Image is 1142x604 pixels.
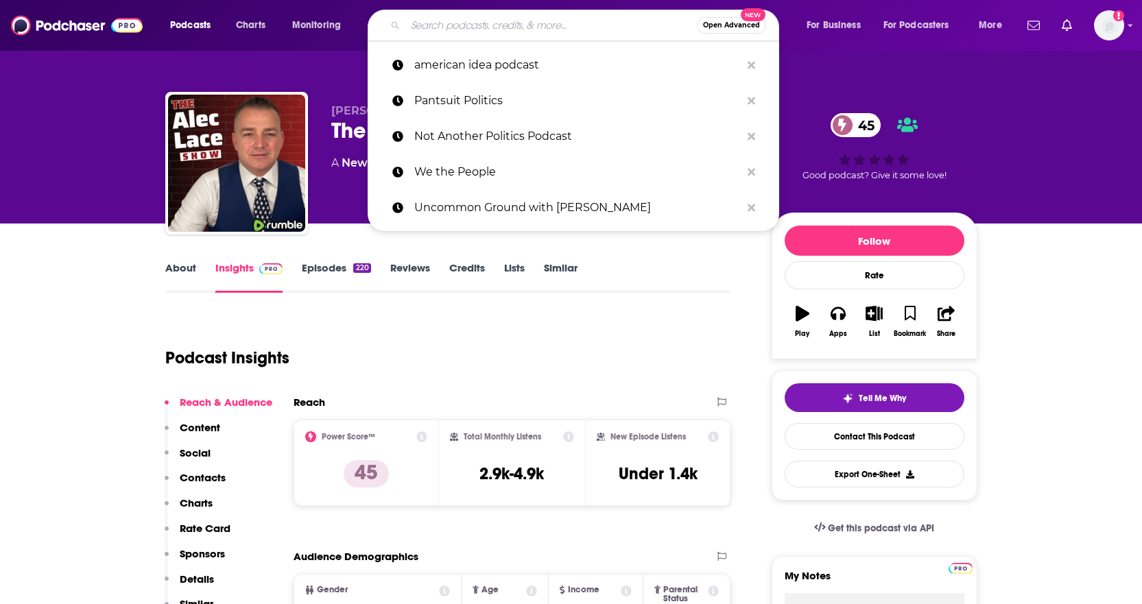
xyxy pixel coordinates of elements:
label: My Notes [785,569,964,593]
a: Lists [504,261,525,293]
p: Not Another Politics Podcast [414,119,741,154]
p: Pantsuit Politics [414,83,741,119]
span: [PERSON_NAME] [331,104,429,117]
a: Uncommon Ground with [PERSON_NAME] [368,190,779,226]
button: open menu [875,14,969,36]
button: Export One-Sheet [785,461,964,487]
span: Age [481,585,499,594]
a: Contact This Podcast [785,423,964,450]
p: Charts [180,496,213,509]
img: Podchaser Pro [949,563,973,574]
span: Parental Status [663,585,706,603]
span: New [741,8,765,21]
p: Details [180,572,214,585]
p: Sponsors [180,547,225,560]
span: 45 [844,113,881,137]
a: Charts [227,14,274,36]
button: Content [165,421,220,446]
h2: Audience Demographics [294,550,418,563]
p: Uncommon Ground with Van Jones [414,190,741,226]
a: 45 [831,113,881,137]
button: Open AdvancedNew [697,17,766,34]
img: The Alec Lace Show [168,95,305,232]
div: 45Good podcast? Give it some love! [772,104,977,189]
button: Show profile menu [1094,10,1124,40]
span: Monitoring [292,16,341,35]
div: 220 [353,263,370,273]
span: Open Advanced [703,22,760,29]
a: We the People [368,154,779,190]
div: A podcast [331,155,480,171]
a: News [342,156,373,169]
img: Podchaser - Follow, Share and Rate Podcasts [11,12,143,38]
span: Podcasts [170,16,211,35]
button: Charts [165,496,213,522]
p: Content [180,421,220,434]
button: Contacts [165,471,226,496]
a: InsightsPodchaser Pro [215,261,283,293]
a: american idea podcast [368,47,779,83]
button: tell me why sparkleTell Me Why [785,383,964,412]
button: open menu [283,14,359,36]
button: Sponsors [165,547,225,572]
span: For Podcasters [883,16,949,35]
span: For Business [807,16,861,35]
div: List [869,330,880,338]
span: Charts [236,16,265,35]
p: 45 [344,460,389,487]
span: More [979,16,1002,35]
div: Bookmark [894,330,926,338]
button: open menu [160,14,228,36]
a: Not Another Politics Podcast [368,119,779,154]
a: Reviews [390,261,430,293]
p: Reach & Audience [180,396,272,409]
p: We the People [414,154,741,190]
a: About [165,261,196,293]
button: open menu [797,14,878,36]
div: Apps [829,330,847,338]
button: List [856,297,892,346]
p: Social [180,446,211,459]
p: american idea podcast [414,47,741,83]
span: Good podcast? Give it some love! [802,170,947,180]
div: Share [937,330,955,338]
button: Apps [820,297,856,346]
button: open menu [969,14,1019,36]
img: tell me why sparkle [842,393,853,404]
div: Search podcasts, credits, & more... [381,10,792,41]
h2: Total Monthly Listens [464,432,541,442]
button: Rate Card [165,522,230,547]
div: Play [795,330,809,338]
h3: 2.9k-4.9k [479,463,544,484]
button: Bookmark [892,297,928,346]
h2: Reach [294,396,325,409]
a: Show notifications dropdown [1056,14,1078,37]
a: Credits [449,261,485,293]
div: Rate [785,261,964,289]
span: Logged in as calellac [1094,10,1124,40]
p: Contacts [180,471,226,484]
span: Get this podcast via API [828,522,934,534]
svg: Add a profile image [1113,10,1124,21]
a: Similar [544,261,578,293]
button: Follow [785,226,964,256]
a: Get this podcast via API [803,511,946,545]
span: Tell Me Why [859,393,906,404]
span: Income [568,585,599,594]
button: Reach & Audience [165,396,272,421]
h1: Podcast Insights [165,348,289,368]
input: Search podcasts, credits, & more... [405,14,697,36]
button: Social [165,446,211,472]
h2: Power Score™ [322,432,375,442]
a: Episodes220 [302,261,370,293]
h2: New Episode Listens [610,432,686,442]
img: Podchaser Pro [259,263,283,274]
a: Pro website [949,561,973,574]
button: Play [785,297,820,346]
img: User Profile [1094,10,1124,40]
a: Show notifications dropdown [1022,14,1045,37]
span: Gender [317,585,348,594]
button: Details [165,572,214,598]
